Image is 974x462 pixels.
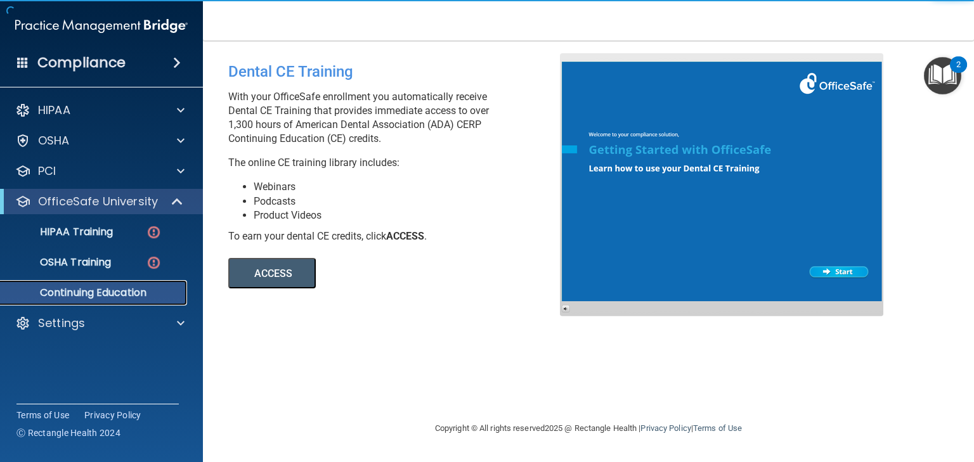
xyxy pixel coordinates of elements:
h4: Compliance [37,54,126,72]
li: Webinars [254,180,569,194]
div: Dental CE Training [228,53,569,90]
button: Open Resource Center, 2 new notifications [924,57,961,94]
div: To earn your dental CE credits, click . [228,229,569,243]
b: ACCESS [386,230,424,242]
a: Terms of Use [16,409,69,421]
li: Product Videos [254,209,569,222]
a: Terms of Use [693,423,742,433]
p: HIPAA [38,103,70,118]
li: Podcasts [254,195,569,209]
button: ACCESS [228,258,316,288]
iframe: Drift Widget Chat Controller [755,380,959,430]
a: Privacy Policy [84,409,141,421]
p: PCI [38,164,56,179]
a: OfficeSafe University [15,194,184,209]
a: Settings [15,316,185,331]
img: danger-circle.6113f641.png [146,224,162,240]
p: Continuing Education [8,286,181,299]
div: Copyright © All rights reserved 2025 @ Rectangle Health | | [357,408,820,449]
span: Ⓒ Rectangle Health 2024 [16,427,120,439]
p: OSHA Training [8,256,111,269]
a: Privacy Policy [640,423,691,433]
a: PCI [15,164,185,179]
a: OSHA [15,133,185,148]
div: 2 [956,65,961,81]
a: HIPAA [15,103,185,118]
p: OSHA [38,133,70,148]
img: PMB logo [15,13,188,39]
p: HIPAA Training [8,226,113,238]
p: Settings [38,316,85,331]
img: danger-circle.6113f641.png [146,255,162,271]
p: OfficeSafe University [38,194,158,209]
p: The online CE training library includes: [228,156,569,170]
p: With your OfficeSafe enrollment you automatically receive Dental CE Training that provides immedi... [228,90,569,146]
a: ACCESS [228,269,575,279]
